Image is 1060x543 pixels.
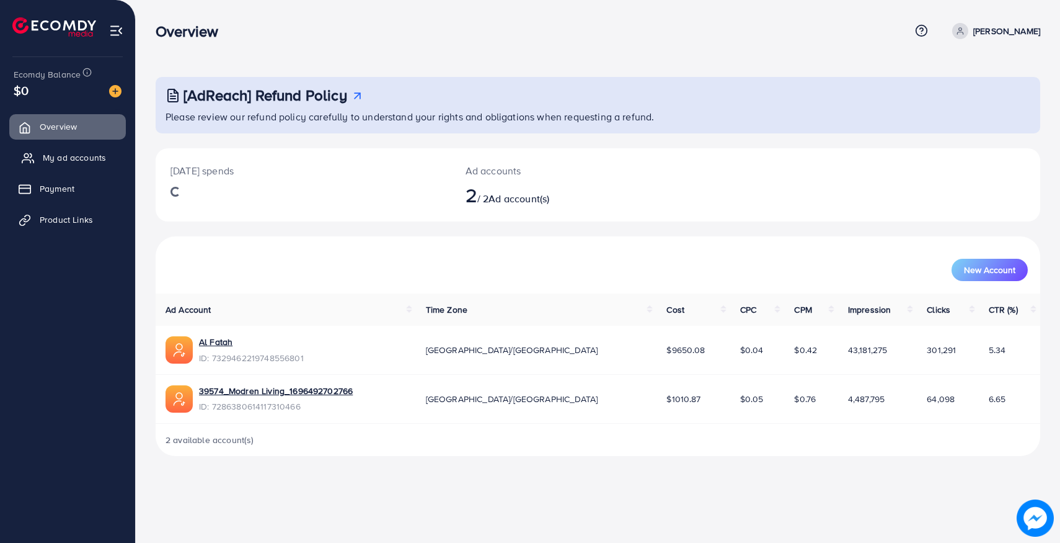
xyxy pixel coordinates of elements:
[927,393,955,405] span: 64,098
[794,344,817,356] span: $0.42
[989,393,1006,405] span: 6.65
[466,163,657,178] p: Ad accounts
[166,109,1033,124] p: Please review our refund policy carefully to understand your rights and obligations when requesti...
[40,182,74,195] span: Payment
[466,181,477,209] span: 2
[794,393,816,405] span: $0.76
[40,213,93,226] span: Product Links
[1017,500,1054,537] img: image
[199,400,353,413] span: ID: 7286380614117310466
[927,303,950,316] span: Clicks
[166,336,193,364] img: ic-ads-acc.e4c84228.svg
[740,303,756,316] span: CPC
[170,163,436,178] p: [DATE] spends
[199,385,353,397] a: 39574_Modren Living_1696492702766
[183,86,347,104] h3: [AdReach] Refund Policy
[12,17,96,37] img: logo
[109,24,123,38] img: menu
[666,393,700,405] span: $1010.87
[166,385,193,413] img: ic-ads-acc.e4c84228.svg
[466,183,657,207] h2: / 2
[848,303,891,316] span: Impression
[952,259,1028,281] button: New Account
[740,344,764,356] span: $0.04
[14,68,81,81] span: Ecomdy Balance
[964,266,1015,274] span: New Account
[166,303,211,316] span: Ad Account
[426,303,467,316] span: Time Zone
[40,120,77,133] span: Overview
[989,344,1006,356] span: 5.34
[426,344,598,356] span: [GEOGRAPHIC_DATA]/[GEOGRAPHIC_DATA]
[156,22,228,40] h3: Overview
[426,393,598,405] span: [GEOGRAPHIC_DATA]/[GEOGRAPHIC_DATA]
[848,393,885,405] span: 4,487,795
[43,151,106,164] span: My ad accounts
[14,81,29,99] span: $0
[666,344,705,356] span: $9650.08
[848,344,888,356] span: 43,181,275
[109,85,121,97] img: image
[9,176,126,201] a: Payment
[740,393,764,405] span: $0.05
[973,24,1040,38] p: [PERSON_NAME]
[9,114,126,139] a: Overview
[9,145,126,170] a: My ad accounts
[9,207,126,232] a: Product Links
[947,23,1040,39] a: [PERSON_NAME]
[199,336,232,348] a: Al Fatah
[488,192,549,205] span: Ad account(s)
[927,344,956,356] span: 301,291
[989,303,1018,316] span: CTR (%)
[666,303,684,316] span: Cost
[166,434,254,446] span: 2 available account(s)
[199,352,304,364] span: ID: 7329462219748556801
[794,303,811,316] span: CPM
